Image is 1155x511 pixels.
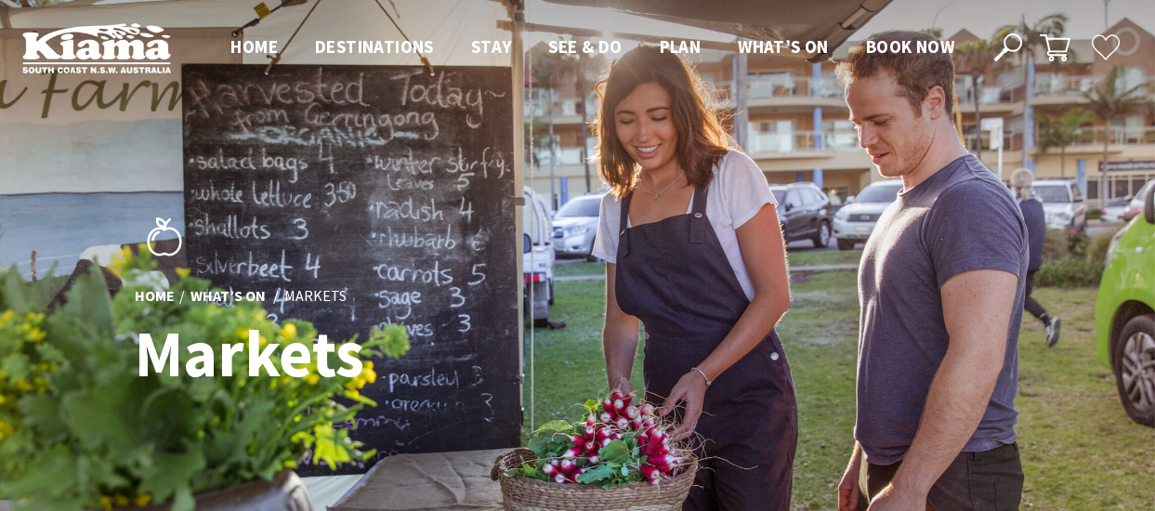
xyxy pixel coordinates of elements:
[548,35,622,58] span: See & Do
[660,35,702,58] span: Plan
[135,318,660,389] h1: Markets
[230,35,278,58] span: Home
[135,286,175,307] a: Home
[866,35,954,58] span: Book now
[738,35,829,58] span: What’s On
[22,22,171,73] img: Kiama Logo
[471,35,512,58] span: Stay
[315,35,434,58] span: Destinations
[190,286,266,307] a: What’s On
[212,33,973,63] nav: Main Menu
[284,284,347,308] li: Markets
